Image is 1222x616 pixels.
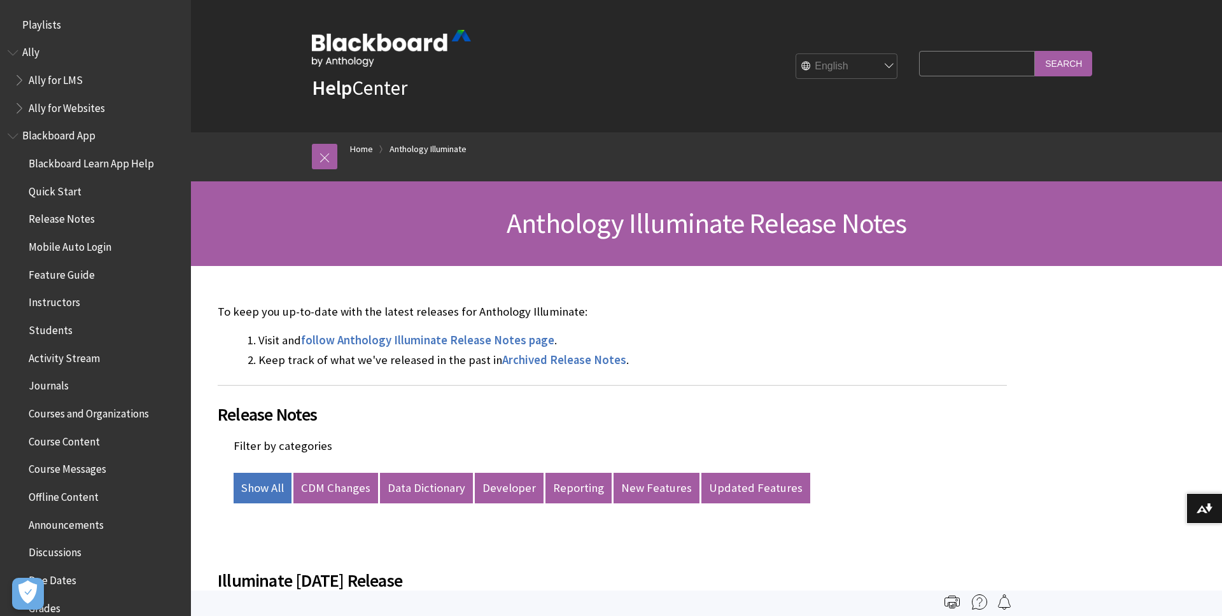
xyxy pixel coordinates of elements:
[29,69,83,87] span: Ally for LMS
[29,459,106,476] span: Course Messages
[29,486,99,503] span: Offline Content
[945,594,960,610] img: Print
[29,209,95,226] span: Release Notes
[8,14,183,36] nav: Book outline for Playlists
[972,594,987,610] img: More help
[29,319,73,337] span: Students
[258,351,1007,369] li: Keep track of what we've released in the past in .
[218,304,1007,320] p: To keep you up-to-date with the latest releases for Anthology Illuminate:
[22,42,39,59] span: Ally
[29,514,104,531] span: Announcements
[29,542,81,559] span: Discussions
[29,236,111,253] span: Mobile Auto Login
[614,473,699,503] a: New Features
[29,181,81,198] span: Quick Start
[29,570,76,587] span: Due Dates
[301,333,554,347] span: follow Anthology Illuminate Release Notes page
[502,353,626,368] a: Archived Release Notes
[258,332,1007,349] li: Visit and .
[29,264,95,281] span: Feature Guide
[796,54,898,80] select: Site Language Selector
[29,403,149,420] span: Courses and Organizations
[29,153,154,170] span: Blackboard Learn App Help
[218,385,1007,428] h2: Release Notes
[997,594,1012,610] img: Follow this page
[301,333,554,348] a: follow Anthology Illuminate Release Notes page
[22,14,61,31] span: Playlists
[502,353,626,367] span: Archived Release Notes
[380,473,473,503] a: Data Dictionary
[12,578,44,610] button: Open Preferences
[312,30,471,67] img: Blackboard by Anthology
[22,125,95,143] span: Blackboard App
[29,292,80,309] span: Instructors
[1035,51,1092,76] input: Search
[218,552,1007,594] h2: Illuminate [DATE] Release
[293,473,378,503] a: CDM Changes
[8,42,183,119] nav: Book outline for Anthology Ally Help
[701,473,810,503] a: Updated Features
[312,75,352,101] strong: Help
[29,375,69,393] span: Journals
[312,75,407,101] a: HelpCenter
[234,473,291,503] a: Show All
[29,431,100,448] span: Course Content
[350,141,373,157] a: Home
[507,206,906,241] span: Anthology Illuminate Release Notes
[390,141,467,157] a: Anthology Illuminate
[475,473,544,503] a: Developer
[29,97,105,115] span: Ally for Websites
[234,438,332,453] label: Filter by categories
[545,473,612,503] a: Reporting
[29,598,60,615] span: Grades
[29,347,100,365] span: Activity Stream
